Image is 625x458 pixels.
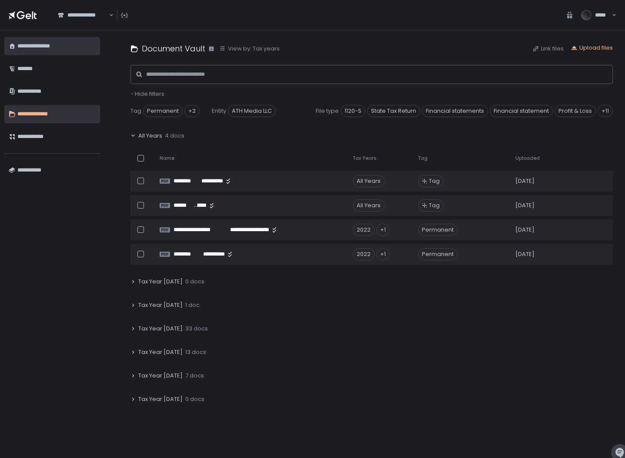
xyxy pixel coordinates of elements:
div: All Years [353,199,384,212]
span: Tax Year [DATE] [138,301,183,309]
div: +1 [376,248,390,260]
span: 33 docs [185,325,208,333]
span: [DATE] [515,202,535,209]
div: All Years [353,175,384,187]
button: View by: Tax years [219,45,280,53]
button: - Hide filters [130,90,164,98]
span: Tax Year [DATE] [138,395,183,403]
span: Financial statement [490,105,553,117]
span: Tax Year [DATE] [138,325,183,333]
span: [DATE] [515,177,535,185]
button: Link files [532,45,564,53]
div: +2 [184,105,200,117]
span: Tax Year [DATE] [138,348,183,356]
div: 2022 [353,224,374,236]
span: 4 docs [165,132,184,140]
span: Permanent [143,105,183,117]
div: +11 [598,105,613,117]
span: State Tax Return [367,105,420,117]
span: 0 docs [185,395,204,403]
span: 0 docs [185,278,204,286]
span: Name [160,155,174,162]
span: [DATE] [515,226,535,234]
span: Tax Years [353,155,377,162]
span: All Years [138,132,162,140]
span: Tax Year [DATE] [138,278,183,286]
span: 1 doc [185,301,200,309]
div: 2022 [353,248,374,260]
span: Tag [130,107,141,115]
span: Tag [429,177,440,185]
span: Tag [418,155,428,162]
span: Uploaded [515,155,540,162]
span: 1120-S [341,105,365,117]
span: Entity [212,107,226,115]
span: Profit & Loss [555,105,596,117]
span: File type [316,107,339,115]
span: Tag [429,202,440,209]
span: 7 docs [185,372,204,380]
span: ATH Media LLC [228,105,276,117]
span: Permanent [418,224,458,236]
span: Permanent [418,248,458,260]
button: Upload files [571,44,613,52]
span: [DATE] [515,250,535,258]
span: Financial statements [422,105,488,117]
div: +1 [376,224,390,236]
h1: Document Vault [142,43,205,54]
span: Tax Year [DATE] [138,372,183,380]
span: 13 docs [185,348,206,356]
div: Search for option [52,6,114,24]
